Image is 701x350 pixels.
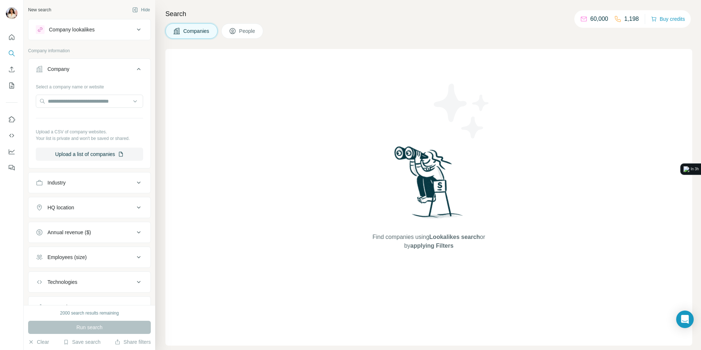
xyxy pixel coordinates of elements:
p: Upload a CSV of company websites. [36,129,143,135]
p: 1,198 [624,15,639,23]
button: My lists [6,79,18,92]
img: Surfe Illustration - Woman searching with binoculars [391,144,467,226]
button: Share filters [115,338,151,346]
button: Annual revenue ($) [28,224,150,241]
button: Upload a list of companies [36,148,143,161]
button: Save search [63,338,100,346]
button: Feedback [6,161,18,174]
img: logo [683,166,689,172]
span: People [239,27,256,35]
button: Technologies [28,273,150,291]
button: Keywords [28,298,150,316]
button: Industry [28,174,150,191]
p: Company information [28,47,151,54]
button: Enrich CSV [6,63,18,76]
button: Employees (size) [28,248,150,266]
button: Use Surfe on LinkedIn [6,113,18,126]
p: 60,000 [590,15,608,23]
div: Company [47,65,69,73]
button: Company [28,60,150,81]
div: New search [28,7,51,13]
h4: Search [165,9,692,19]
div: Employees (size) [47,254,87,261]
button: Hide [127,4,155,15]
button: HQ location [28,199,150,216]
button: Quick start [6,31,18,44]
span: Find companies using or by [370,233,487,250]
span: Lookalikes search [429,234,480,240]
div: Company lookalikes [49,26,95,33]
p: Your list is private and won't be saved or shared. [36,135,143,142]
div: Select a company name or website [36,81,143,90]
button: Company lookalikes [28,21,150,38]
div: Technologies [47,278,77,286]
div: 2000 search results remaining [60,310,119,316]
button: Dashboard [6,145,18,158]
button: Buy credits [651,14,685,24]
div: Open Intercom Messenger [676,311,694,328]
div: In 3h [691,166,699,172]
div: Keywords [47,303,70,311]
div: HQ location [47,204,74,211]
span: applying Filters [410,243,453,249]
div: Industry [47,179,66,186]
div: Annual revenue ($) [47,229,91,236]
button: Use Surfe API [6,129,18,142]
img: Surfe Illustration - Stars [429,78,495,144]
span: Companies [183,27,210,35]
button: Clear [28,338,49,346]
button: Search [6,47,18,60]
img: Avatar [6,7,18,19]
